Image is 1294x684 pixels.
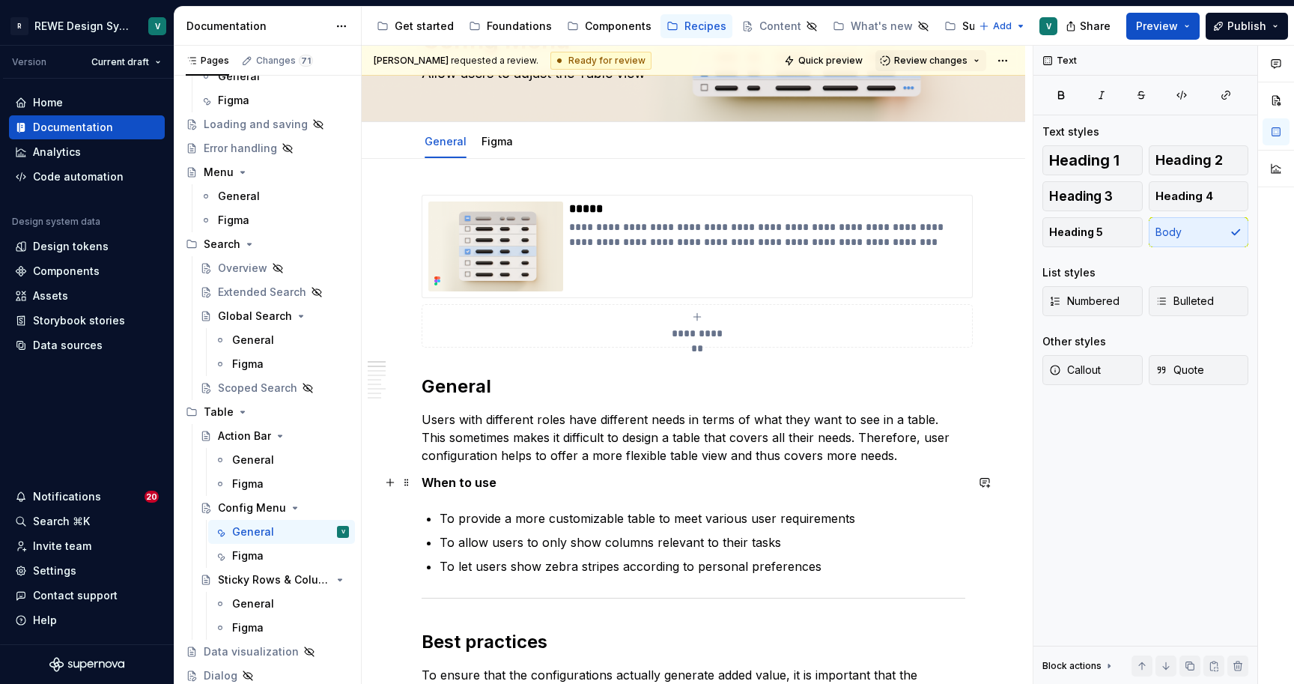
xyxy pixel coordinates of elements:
div: Foundations [487,19,552,34]
a: Storybook stories [9,309,165,333]
div: Analytics [33,145,81,160]
div: Support [962,19,1003,34]
p: To allow users to only show columns relevant to their tasks [440,533,965,551]
div: Contact support [33,588,118,603]
span: 20 [145,491,159,503]
button: Numbered [1042,286,1143,316]
a: General [194,64,355,88]
div: Table [180,400,355,424]
div: REWE Design System [34,19,130,34]
a: Action Bar [194,424,355,448]
button: Quick preview [780,50,869,71]
div: Action Bar [218,429,271,444]
a: Components [561,14,657,38]
div: Figma [232,620,264,635]
a: What's new [827,14,935,38]
div: Figma [232,357,264,372]
div: Figma [232,548,264,563]
a: Supernova Logo [49,657,124,672]
div: Config Menu [218,500,286,515]
button: Current draft [85,52,168,73]
div: Pages [186,55,229,67]
div: Data visualization [204,644,299,659]
button: Heading 3 [1042,181,1143,211]
span: Bulleted [1155,294,1214,309]
div: General [218,69,260,84]
div: Search [204,237,240,252]
div: Settings [33,563,76,578]
a: Sticky Rows & Columns [194,568,355,592]
span: Add [993,20,1012,32]
span: Callout [1049,363,1101,378]
div: Dialog [204,668,237,683]
a: Figma [208,472,355,496]
div: Documentation [33,120,113,135]
div: Components [585,19,651,34]
div: Text styles [1042,124,1099,139]
a: Figma [208,352,355,376]
a: Home [9,91,165,115]
div: Storybook stories [33,313,125,328]
a: Config Menu [194,496,355,520]
a: Settings [9,559,165,583]
a: Scoped Search [194,376,355,400]
div: Design system data [12,216,100,228]
div: General [232,524,274,539]
span: Preview [1136,19,1178,34]
div: Sticky Rows & Columns [218,572,331,587]
button: Bulleted [1149,286,1249,316]
a: Extended Search [194,280,355,304]
div: Ready for review [550,52,651,70]
a: Figma [208,616,355,640]
div: Content [759,19,801,34]
p: To provide a more customizable table to meet various user requirements [440,509,965,527]
div: Global Search [218,309,292,324]
button: Heading 4 [1149,181,1249,211]
h2: Best practices [422,630,965,654]
a: General [425,135,467,148]
div: Assets [33,288,68,303]
span: Heading 5 [1049,225,1103,240]
div: General [218,189,260,204]
div: List styles [1042,265,1096,280]
a: Overview [194,256,355,280]
span: Heading 3 [1049,189,1113,204]
button: Publish [1206,13,1288,40]
img: fa75ca36-7eaf-49dd-8228-66c49f74e3e4.png [428,202,563,291]
div: Table [204,405,234,420]
span: Heading 4 [1155,189,1213,204]
a: General [208,592,355,616]
a: General [194,184,355,208]
span: Quick preview [798,55,863,67]
a: Figma [194,88,355,112]
div: Page tree [371,11,971,41]
div: Get started [395,19,454,34]
div: Version [12,56,46,68]
span: Heading 2 [1155,153,1223,168]
a: Error handling [180,136,355,160]
a: Global Search [194,304,355,328]
a: Data visualization [180,640,355,664]
button: Add [974,16,1030,37]
button: Heading 5 [1042,217,1143,247]
div: Figma [476,125,519,157]
a: Recipes [660,14,732,38]
div: General [232,453,274,467]
div: Other styles [1042,334,1106,349]
a: GeneralV [208,520,355,544]
button: Help [9,608,165,632]
div: Menu [204,165,234,180]
div: General [232,333,274,348]
span: [PERSON_NAME] [374,55,449,66]
div: Overview [218,261,267,276]
span: Numbered [1049,294,1120,309]
a: Loading and saving [180,112,355,136]
div: Extended Search [218,285,306,300]
button: Review changes [875,50,986,71]
a: Figma [482,135,513,148]
div: Search [180,232,355,256]
span: Review changes [894,55,968,67]
a: Foundations [463,14,558,38]
div: V [1046,20,1051,32]
button: Quote [1149,355,1249,385]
